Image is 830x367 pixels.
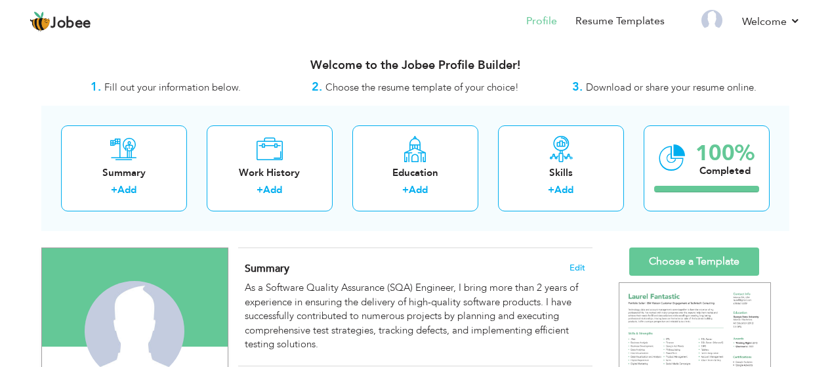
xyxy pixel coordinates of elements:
a: Resume Templates [575,14,665,29]
span: Jobee [51,16,91,31]
div: Summary [72,166,176,180]
label: + [402,183,409,197]
a: Choose a Template [629,248,759,276]
a: Jobee [30,11,91,32]
span: Summary [245,261,289,276]
a: Welcome [742,14,800,30]
span: Edit [570,263,585,272]
label: + [257,183,263,197]
img: jobee.io [30,11,51,32]
a: Add [263,183,282,196]
label: + [111,183,117,197]
label: + [548,183,554,197]
div: Completed [695,164,755,178]
h3: Welcome to the Jobee Profile Builder! [41,59,789,72]
span: Choose the resume template of your choice! [325,81,519,94]
a: Profile [526,14,557,29]
a: Add [117,183,136,196]
span: Fill out your information below. [104,81,241,94]
strong: 1. [91,79,101,95]
strong: 3. [572,79,583,95]
a: Add [409,183,428,196]
div: Work History [217,166,322,180]
div: Skills [508,166,613,180]
div: As a Software Quality Assurance (SQA) Engineer, I bring more than 2 years of experience in ensuri... [245,281,585,351]
h4: Adding a summary is a quick and easy way to highlight your experience and interests. [245,262,585,275]
div: Education [363,166,468,180]
div: 100% [695,142,755,164]
span: Download or share your resume online. [586,81,757,94]
img: Profile Img [701,10,722,31]
a: Add [554,183,573,196]
strong: 2. [312,79,322,95]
